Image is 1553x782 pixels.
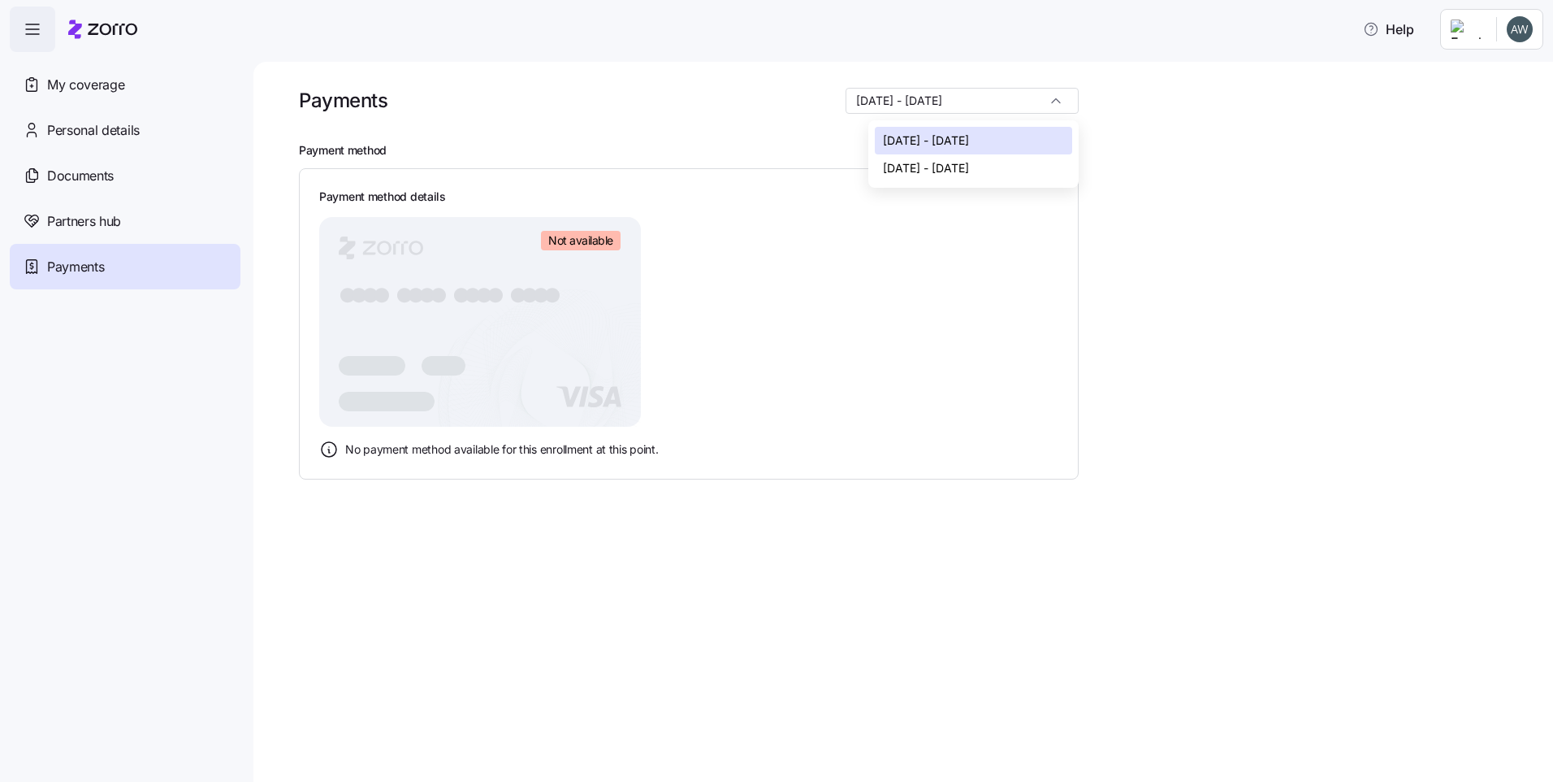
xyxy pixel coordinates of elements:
[10,107,240,153] a: Personal details
[452,284,471,307] tspan: ●
[464,284,482,307] tspan: ●
[418,284,437,307] tspan: ●
[883,132,969,150] span: [DATE] - [DATE]
[350,284,369,307] tspan: ●
[373,284,391,307] tspan: ●
[475,284,494,307] tspan: ●
[10,62,240,107] a: My coverage
[521,284,539,307] tspan: ●
[1363,20,1414,39] span: Help
[1451,20,1483,39] img: Employer logo
[509,284,528,307] tspan: ●
[47,211,121,232] span: Partners hub
[47,75,124,95] span: My coverage
[543,284,562,307] tspan: ●
[430,284,448,307] tspan: ●
[532,284,551,307] tspan: ●
[299,143,1530,159] h2: Payment method
[299,88,387,113] h1: Payments
[47,257,104,277] span: Payments
[487,284,505,307] tspan: ●
[47,166,114,186] span: Documents
[10,153,240,198] a: Documents
[1350,13,1427,46] button: Help
[339,284,357,307] tspan: ●
[10,244,240,289] a: Payments
[1507,16,1533,42] img: ec59deaed2591c2a27b9efc9fa212210
[548,233,613,248] span: Not available
[407,284,426,307] tspan: ●
[319,189,446,205] h3: Payment method details
[883,159,969,177] span: [DATE] - [DATE]
[47,120,140,141] span: Personal details
[361,284,380,307] tspan: ●
[396,284,414,307] tspan: ●
[345,441,659,458] span: No payment method available for this enrollment at this point.
[10,198,240,244] a: Partners hub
